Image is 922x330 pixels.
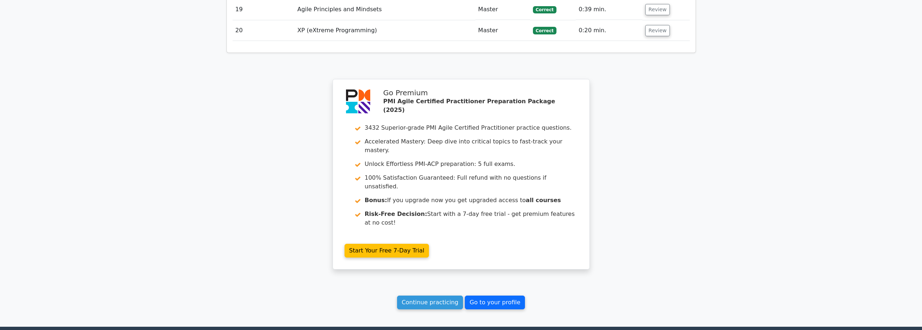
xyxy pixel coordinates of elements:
button: Review [645,25,670,36]
span: Correct [533,27,556,34]
td: 20 [233,20,295,41]
td: Master [475,20,530,41]
td: XP (eXtreme Programming) [295,20,475,41]
span: Correct [533,6,556,13]
button: Review [645,4,670,15]
a: Continue practicing [397,296,463,309]
a: Start Your Free 7-Day Trial [345,244,429,258]
a: Go to your profile [465,296,525,309]
td: 0:20 min. [576,20,642,41]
